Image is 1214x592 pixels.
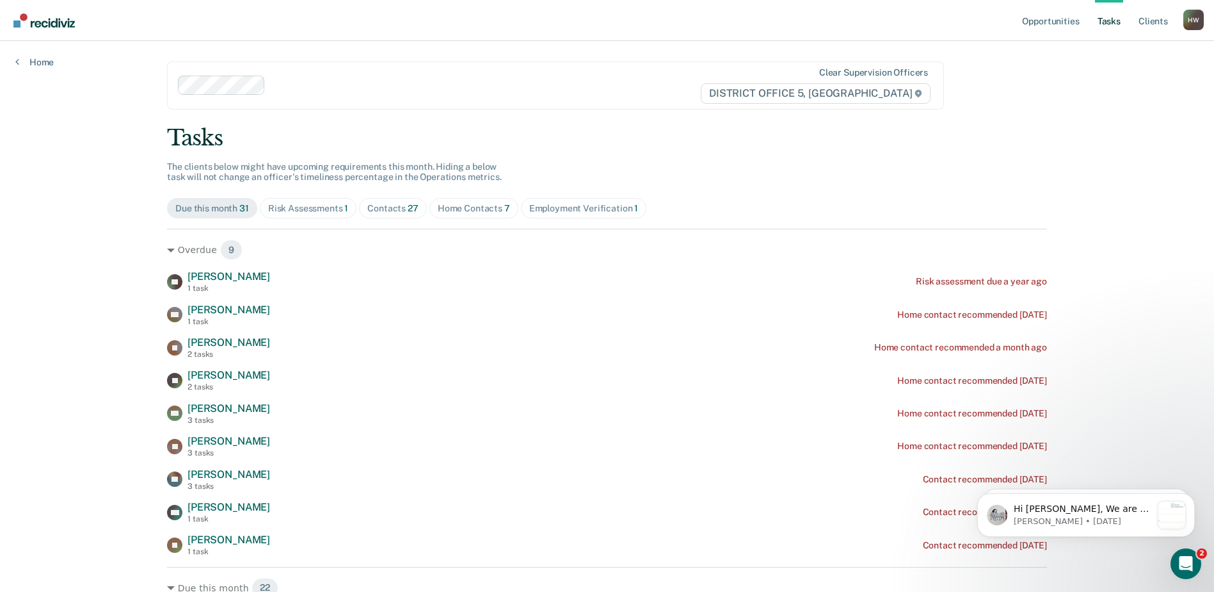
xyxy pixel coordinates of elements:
div: Overdue 9 [167,240,1047,260]
span: [PERSON_NAME] [188,534,270,546]
div: Tasks [167,125,1047,151]
div: Risk assessment due a year ago [916,276,1047,287]
div: 2 tasks [188,382,270,391]
div: Risk Assessments [268,203,349,214]
iframe: Intercom live chat [1170,548,1201,579]
div: 1 task [188,547,270,556]
div: 1 task [188,514,270,523]
div: Contact recommended [DATE] [923,540,1047,551]
span: The clients below might have upcoming requirements this month. Hiding a below task will not chang... [167,161,502,183]
iframe: Intercom notifications message [958,468,1214,557]
div: 3 tasks [188,482,270,491]
div: Home contact recommended [DATE] [897,441,1047,452]
div: Employment Verification [529,203,639,214]
a: Home [15,56,54,68]
span: [PERSON_NAME] [188,501,270,513]
div: 1 task [188,284,270,293]
div: Home contact recommended a month ago [874,342,1047,353]
img: Recidiviz [13,13,75,28]
span: [PERSON_NAME] [188,270,270,283]
span: 31 [239,203,249,213]
div: Contacts [367,203,419,214]
button: Profile dropdown button [1183,10,1204,30]
div: Contact recommended [DATE] [923,474,1047,485]
div: Home Contacts [438,203,510,214]
span: [PERSON_NAME] [188,468,270,481]
span: [PERSON_NAME] [188,369,270,381]
span: 7 [504,203,510,213]
div: 3 tasks [188,448,270,457]
div: 2 tasks [188,350,270,359]
span: [PERSON_NAME] [188,304,270,316]
div: 3 tasks [188,416,270,425]
span: 27 [408,203,419,213]
div: H W [1183,10,1204,30]
span: 2 [1197,548,1207,559]
div: 1 task [188,317,270,326]
div: Home contact recommended [DATE] [897,309,1047,320]
div: Due this month [175,203,249,214]
span: DISTRICT OFFICE 5, [GEOGRAPHIC_DATA] [701,83,930,104]
span: [PERSON_NAME] [188,435,270,447]
span: 9 [220,240,243,260]
span: 1 [634,203,638,213]
div: Home contact recommended [DATE] [897,408,1047,419]
span: 1 [344,203,348,213]
span: [PERSON_NAME] [188,336,270,349]
div: Home contact recommended [DATE] [897,375,1047,386]
div: Contact recommended [DATE] [923,507,1047,518]
div: Clear supervision officers [819,67,928,78]
span: [PERSON_NAME] [188,402,270,415]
